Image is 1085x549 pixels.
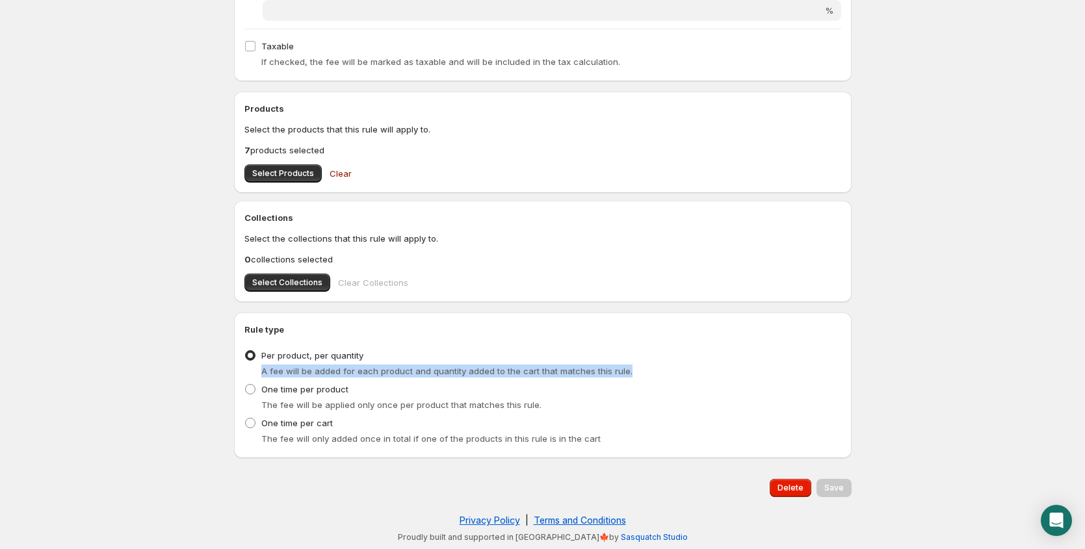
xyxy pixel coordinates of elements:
[261,366,633,376] span: A fee will be added for each product and quantity added to the cart that matches this rule.
[252,168,314,179] span: Select Products
[460,515,520,526] a: Privacy Policy
[244,164,322,183] button: Select Products
[244,253,841,266] p: collections selected
[322,160,359,186] button: Clear
[244,144,841,157] p: products selected
[261,350,363,361] span: Per product, per quantity
[252,277,322,288] span: Select Collections
[261,57,620,67] span: If checked, the fee will be marked as taxable and will be included in the tax calculation.
[244,123,841,136] p: Select the products that this rule will apply to.
[330,167,352,180] span: Clear
[241,532,845,543] p: Proudly built and supported in [GEOGRAPHIC_DATA]🍁by
[261,384,348,394] span: One time per product
[261,433,601,444] span: The fee will only added once in total if one of the products in this rule is in the cart
[825,5,833,16] span: %
[244,323,841,336] h2: Rule type
[261,41,294,51] span: Taxable
[778,483,804,493] span: Delete
[261,418,333,428] span: One time per cart
[244,274,330,292] button: Select Collections
[534,515,626,526] a: Terms and Conditions
[770,479,811,497] button: Delete
[244,254,251,264] b: 0
[244,232,841,245] p: Select the collections that this rule will apply to.
[244,145,250,155] b: 7
[621,532,688,542] a: Sasquatch Studio
[261,400,542,410] span: The fee will be applied only once per product that matches this rule.
[244,211,841,224] h2: Collections
[525,515,529,526] span: |
[1041,505,1072,536] div: Open Intercom Messenger
[244,102,841,115] h2: Products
